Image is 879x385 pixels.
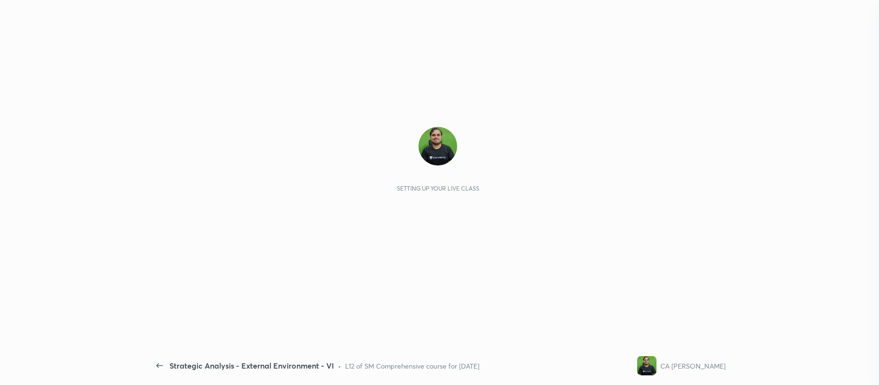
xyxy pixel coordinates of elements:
div: Strategic Analysis - External Environment - VI [169,360,334,371]
img: 1b2d820965364134af14a78726495715.jpg [637,356,656,375]
div: Setting up your live class [397,185,479,192]
div: L12 of SM Comprehensive course for [DATE] [345,361,479,371]
div: • [338,361,341,371]
div: CA [PERSON_NAME] [660,361,726,371]
img: 1b2d820965364134af14a78726495715.jpg [419,127,457,165]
